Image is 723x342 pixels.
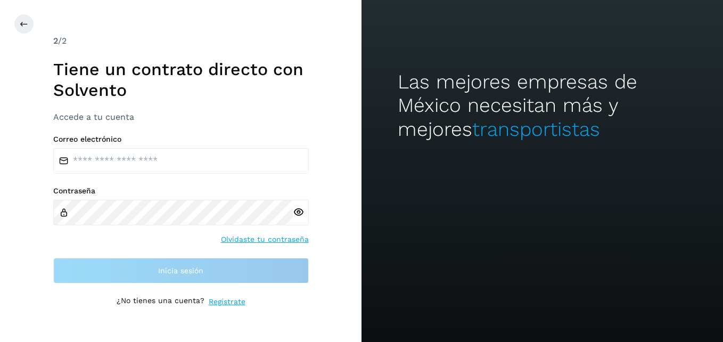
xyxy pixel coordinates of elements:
h2: Las mejores empresas de México necesitan más y mejores [398,70,687,141]
span: transportistas [472,118,600,141]
label: Contraseña [53,186,309,196]
a: Regístrate [209,296,245,307]
h3: Accede a tu cuenta [53,112,309,122]
span: 2 [53,36,58,46]
span: Inicia sesión [158,267,203,274]
h1: Tiene un contrato directo con Solvento [53,59,309,100]
a: Olvidaste tu contraseña [221,234,309,245]
div: /2 [53,35,309,47]
button: Inicia sesión [53,258,309,283]
p: ¿No tienes una cuenta? [117,296,204,307]
label: Correo electrónico [53,135,309,144]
